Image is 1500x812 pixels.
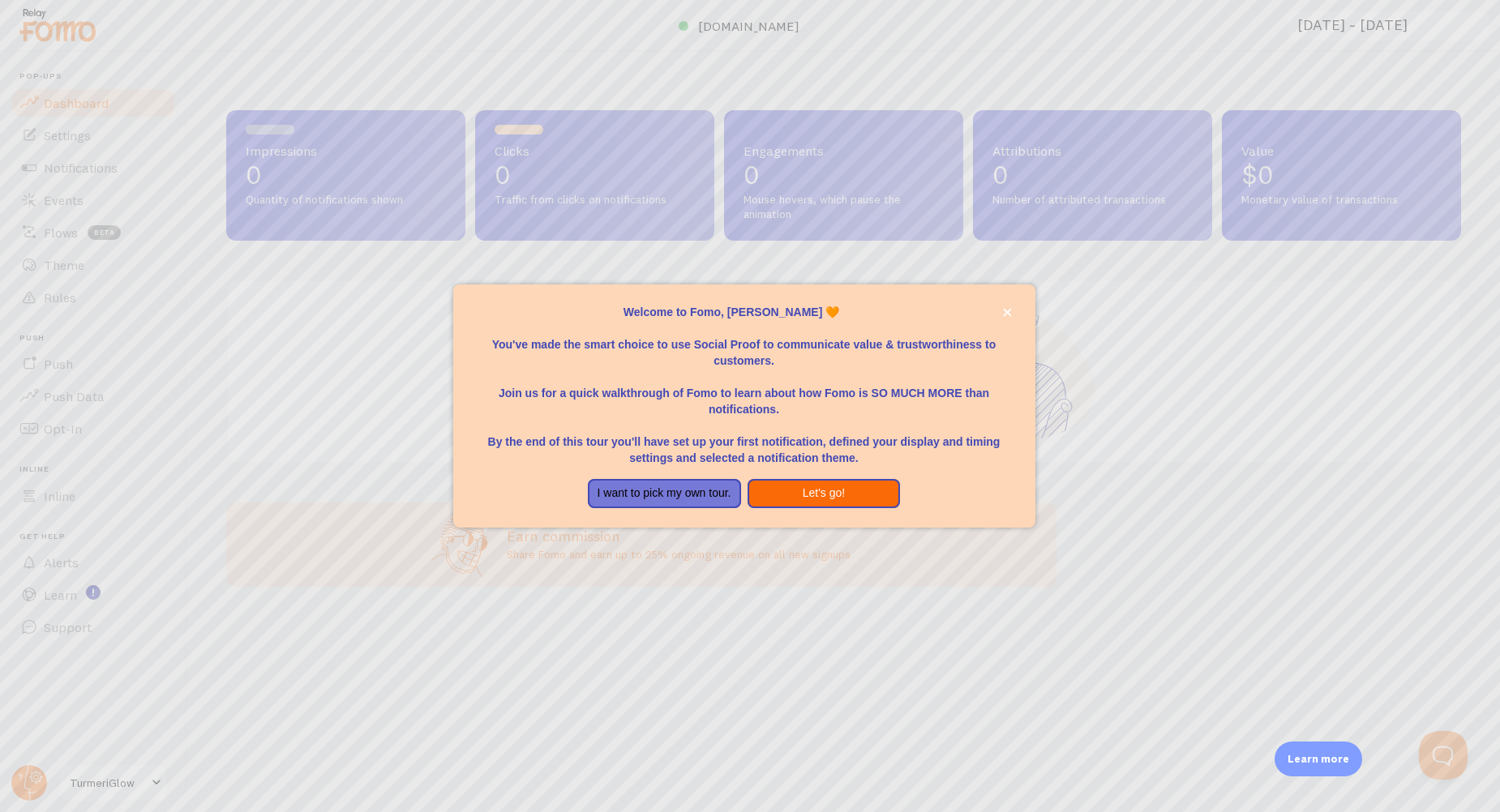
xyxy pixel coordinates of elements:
[473,417,1016,466] p: By the end of this tour you'll have set up your first notification, defined your display and timi...
[1288,751,1349,767] p: Learn more
[1275,741,1362,776] div: Learn more
[473,369,1016,417] p: Join us for a quick walkthrough of Fomo to learn about how Fomo is SO MUCH MORE than notifications.
[588,479,741,508] button: I want to pick my own tour.
[999,304,1016,321] button: close,
[473,304,1016,320] p: Welcome to Fomo, [PERSON_NAME] 🧡
[748,479,901,508] button: Let's go!
[473,320,1016,369] p: You've made the smart choice to use Social Proof to communicate value & trustworthiness to custom...
[453,284,1035,528] div: Welcome to Fomo, Shatana Brown 🧡You&amp;#39;ve made the smart choice to use Social Proof to commu...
